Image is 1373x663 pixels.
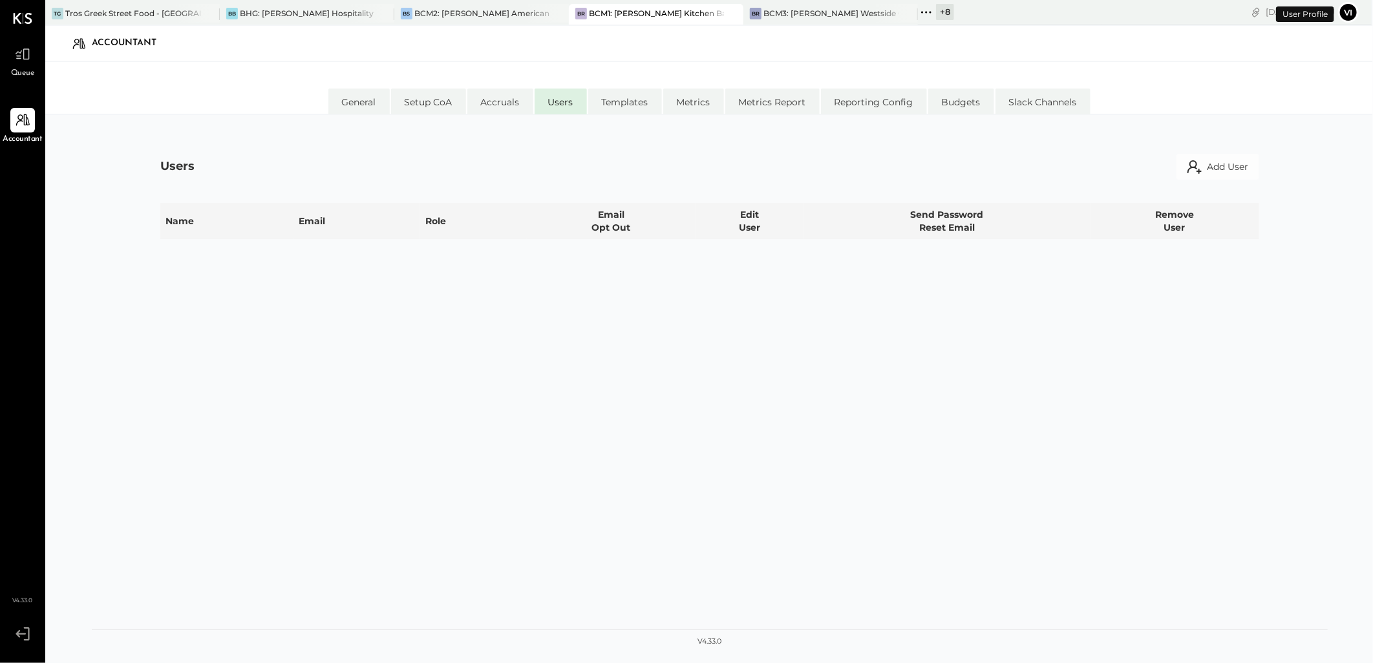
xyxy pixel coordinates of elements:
div: TG [52,8,63,19]
span: Accountant [3,134,43,145]
div: User Profile [1276,6,1334,22]
div: Tros Greek Street Food - [GEOGRAPHIC_DATA] [65,8,200,19]
th: Edit User [696,203,804,239]
li: Budgets [928,89,994,114]
a: Accountant [1,108,45,145]
button: Add User [1176,154,1259,180]
th: Email [293,203,420,239]
li: Setup CoA [391,89,466,114]
li: Users [535,89,587,114]
div: BS [401,8,412,19]
li: Slack Channels [995,89,1091,114]
div: Accountant [92,33,169,54]
div: BB [226,8,238,19]
div: [DATE] [1266,6,1335,18]
div: + 8 [936,4,954,20]
div: BCM2: [PERSON_NAME] American Cooking [414,8,549,19]
div: BR [575,8,587,19]
li: Metrics [663,89,724,114]
div: BCM1: [PERSON_NAME] Kitchen Bar Market [589,8,724,19]
th: Remove User [1091,203,1259,239]
div: copy link [1250,5,1262,19]
div: BCM3: [PERSON_NAME] Westside Grill [763,8,899,19]
th: Email Opt Out [527,203,696,239]
li: Templates [588,89,662,114]
li: Metrics Report [725,89,820,114]
div: v 4.33.0 [698,637,722,647]
th: Send Password Reset Email [804,203,1091,239]
div: BR [750,8,761,19]
a: Queue [1,42,45,79]
div: Users [160,158,195,175]
th: Role [420,203,527,239]
span: Queue [11,68,35,79]
li: Reporting Config [821,89,927,114]
th: Name [160,203,293,239]
li: General [328,89,390,114]
div: BHG: [PERSON_NAME] Hospitality Group, LLC [240,8,375,19]
li: Accruals [467,89,533,114]
button: Vi [1338,2,1359,23]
